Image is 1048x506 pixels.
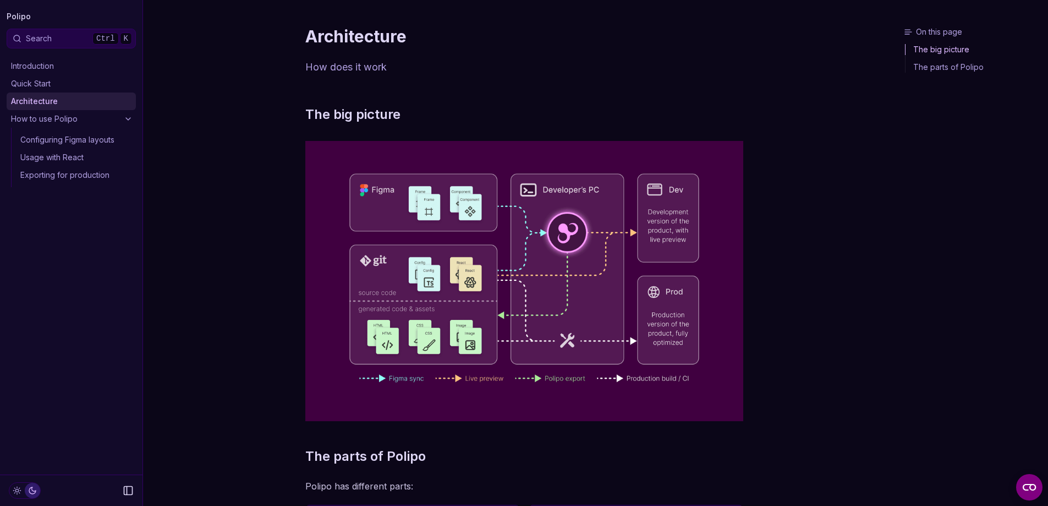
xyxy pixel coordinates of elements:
a: Architecture [7,93,136,110]
p: Polipo has different parts: [305,478,743,494]
p: How does it work [305,59,743,75]
h1: Architecture [305,26,743,46]
kbd: K [120,32,132,45]
a: How to use Polipo [7,110,136,128]
a: The parts of Polipo [305,448,426,465]
a: The big picture [305,106,400,123]
button: Open CMP widget [1016,474,1042,500]
button: Collapse Sidebar [119,482,137,499]
a: The parts of Polipo [906,58,1044,73]
a: Introduction [7,57,136,75]
h3: On this page [904,26,1044,37]
a: The big picture [906,44,1044,58]
img: Polipo architecture [305,141,743,421]
a: Configuring Figma layouts [16,131,136,149]
a: Usage with React [16,149,136,166]
kbd: Ctrl [92,32,119,45]
a: Polipo [7,9,31,24]
a: Exporting for production [16,166,136,184]
button: SearchCtrlK [7,29,136,48]
a: Quick Start [7,75,136,93]
button: Toggle Theme [9,482,41,499]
